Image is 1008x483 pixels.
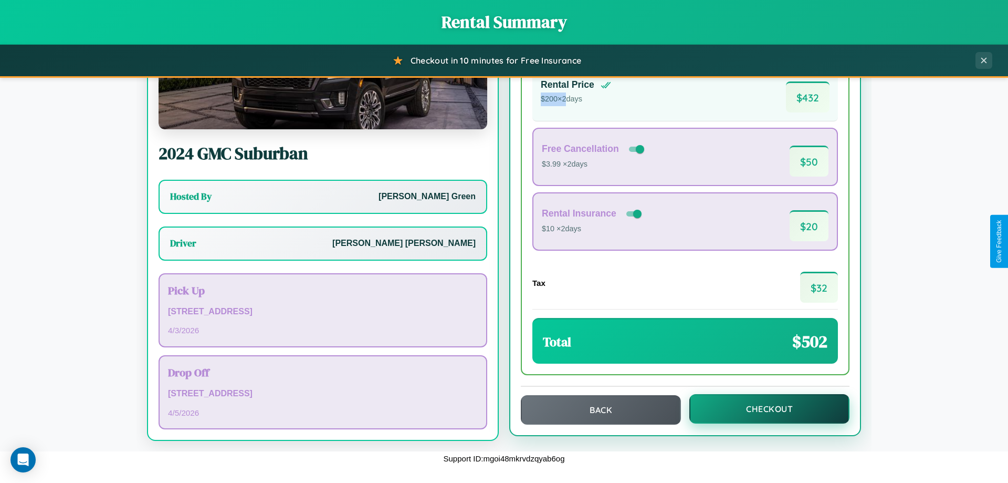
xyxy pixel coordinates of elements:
p: Support ID: mgoi48mkrvdzqyab6og [444,451,565,466]
p: $10 × 2 days [542,222,644,236]
h3: Total [543,333,571,351]
button: Checkout [689,394,849,424]
span: $ 20 [790,210,828,241]
h3: Hosted By [170,190,212,203]
h3: Pick Up [168,283,478,298]
span: $ 32 [800,272,838,303]
h1: Rental Summary [10,11,997,34]
p: [STREET_ADDRESS] [168,386,478,402]
span: $ 50 [790,146,828,177]
h3: Drop Off [168,365,478,380]
h4: Tax [532,279,545,287]
div: Give Feedback [995,220,1003,263]
span: $ 502 [792,330,827,353]
p: $ 200 × 2 days [541,93,611,106]
div: Open Intercom Messenger [10,447,36,472]
span: Checkout in 10 minutes for Free Insurance [411,55,581,66]
h4: Free Cancellation [542,143,619,155]
h4: Rental Insurance [542,208,616,219]
span: $ 432 [786,81,829,112]
p: $3.99 × 2 days [542,158,646,171]
button: Back [521,395,681,425]
p: [PERSON_NAME] Green [379,189,476,204]
p: 4 / 5 / 2026 [168,406,478,420]
p: [PERSON_NAME] [PERSON_NAME] [332,236,476,251]
h3: Driver [170,237,196,250]
p: 4 / 3 / 2026 [168,323,478,337]
h2: 2024 GMC Suburban [159,142,487,165]
h4: Rental Price [541,79,594,90]
p: [STREET_ADDRESS] [168,304,478,320]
